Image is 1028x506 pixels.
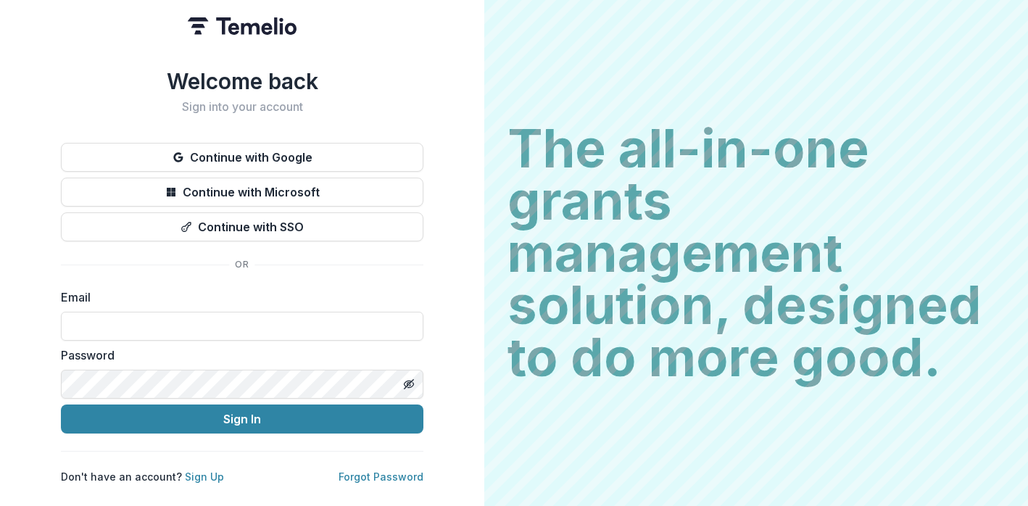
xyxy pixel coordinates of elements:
[61,100,423,114] h2: Sign into your account
[61,289,415,306] label: Email
[61,405,423,434] button: Sign In
[61,178,423,207] button: Continue with Microsoft
[185,470,224,483] a: Sign Up
[339,470,423,483] a: Forgot Password
[61,469,224,484] p: Don't have an account?
[61,143,423,172] button: Continue with Google
[397,373,420,396] button: Toggle password visibility
[61,347,415,364] label: Password
[188,17,297,35] img: Temelio
[61,212,423,241] button: Continue with SSO
[61,68,423,94] h1: Welcome back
